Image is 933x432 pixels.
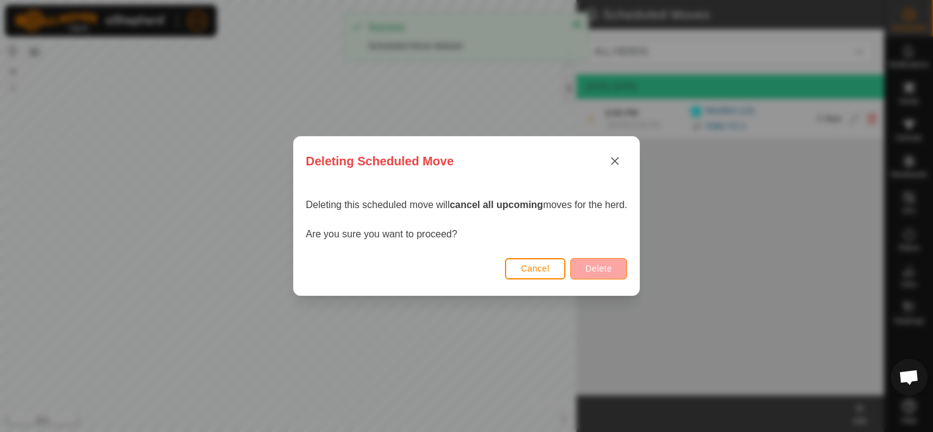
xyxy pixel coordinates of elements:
a: Open chat [891,359,928,395]
span: Delete [586,264,612,273]
p: Deleting this scheduled move will moves for the herd. [306,198,627,212]
button: Cancel [505,258,565,279]
span: Deleting Scheduled Move [306,152,454,170]
button: Delete [570,258,627,279]
p: Are you sure you want to proceed? [306,227,627,242]
span: Cancel [521,264,550,273]
strong: cancel all upcoming [449,200,543,210]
